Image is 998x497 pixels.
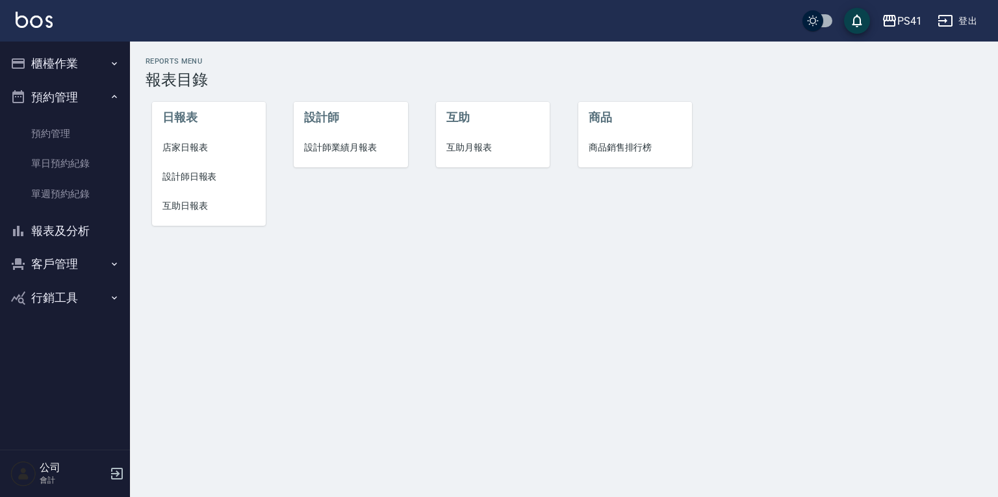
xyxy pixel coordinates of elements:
[436,133,550,162] a: 互助月報表
[152,162,266,191] a: 設計師日報表
[5,47,125,80] button: 櫃檯作業
[146,71,982,89] h3: 報表目錄
[162,141,255,154] span: 店家日報表
[5,149,125,178] a: 單日預約紀錄
[16,12,53,28] img: Logo
[5,247,125,281] button: 客戶管理
[294,133,407,162] a: 設計師業績月報表
[294,102,407,133] li: 設計師
[578,133,692,162] a: 商品銷售排行榜
[446,141,539,154] span: 互助月報表
[5,119,125,149] a: 預約管理
[152,102,266,133] li: 日報表
[304,141,397,154] span: 設計師業績月報表
[146,57,982,66] h2: Reports Menu
[40,461,106,474] h5: 公司
[5,179,125,209] a: 單週預約紀錄
[152,133,266,162] a: 店家日報表
[40,474,106,486] p: 會計
[932,9,982,33] button: 登出
[5,80,125,114] button: 預約管理
[162,199,255,213] span: 互助日報表
[578,102,692,133] li: 商品
[897,13,922,29] div: PS41
[5,281,125,315] button: 行銷工具
[589,141,682,154] span: 商品銷售排行榜
[436,102,550,133] li: 互助
[5,214,125,248] button: 報表及分析
[844,8,870,34] button: save
[152,191,266,221] a: 互助日報表
[162,170,255,184] span: 設計師日報表
[10,461,36,487] img: Person
[876,8,927,34] button: PS41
